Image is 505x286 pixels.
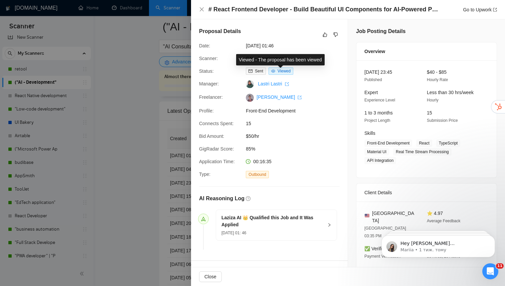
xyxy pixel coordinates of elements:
span: Less than 30 hrs/week [427,90,474,95]
span: eye [271,69,275,73]
span: ⭐ 4.97 [427,211,443,216]
span: Hourly [427,98,439,102]
span: Profile: [199,108,214,113]
span: Freelancer: [199,94,223,100]
span: Status: [199,68,214,74]
span: TypeScript [436,139,461,147]
span: [DATE] 01:46 [246,42,346,49]
span: [GEOGRAPHIC_DATA] 03:35 PM [364,226,406,238]
span: 11 [496,263,504,269]
span: Published [364,77,382,82]
button: like [321,31,329,39]
span: API Integration [364,157,396,164]
button: Close [199,7,204,12]
span: Application Time: [199,159,235,164]
div: Client Details [364,184,489,202]
h5: Job Posting Details [356,27,405,35]
span: dislike [333,32,338,37]
span: 1 to 3 months [364,110,393,115]
span: export [285,82,289,86]
span: Viewed [278,69,291,73]
span: 00:16:35 [253,159,272,164]
img: c1cmpkJ3aMBq6fsSO8KRFuiO8f1QdthtmLQgJu3oYGxxg0B2hg-DDZQ_TEAJQMcwX3 [246,94,254,102]
span: [GEOGRAPHIC_DATA] [372,210,416,224]
span: [DATE] 23:45 [364,69,392,75]
span: Submission Price [427,118,458,123]
span: Payment Verification [364,254,401,259]
span: [DATE] 01: 46 [221,231,246,235]
span: Material UI [364,148,389,156]
span: question-circle [246,196,250,201]
span: close [199,7,204,12]
button: dislike [332,31,340,39]
span: Bid Amount: [199,133,224,139]
span: $50/hr [246,132,346,140]
span: 15 [246,120,346,127]
span: Connects Spent: [199,121,234,126]
span: right [327,223,331,227]
a: Lastri Lastri export [258,81,289,86]
iframe: Intercom live chat [482,263,498,279]
span: $63.92/hr avg hourly rate paid [364,266,407,279]
span: Manager: [199,81,219,86]
span: send [201,217,206,221]
span: Scanner: [199,56,218,61]
span: Type: [199,172,210,177]
span: $40 - $85 [427,69,447,75]
span: 15 [427,110,432,115]
span: Outbound [246,171,269,178]
span: Expert [364,90,378,95]
span: mail [248,69,252,73]
iframe: Intercom notifications повідомлення [371,221,505,268]
span: Sent [255,69,263,73]
span: React [416,139,432,147]
a: [PERSON_NAME] export [257,94,302,100]
span: Front-End Development [246,107,346,114]
h5: Proposal Details [199,27,241,35]
span: Project Length [364,118,390,123]
span: Hourly Rate [427,77,448,82]
button: Close [199,271,222,282]
span: Close [204,273,216,280]
span: GigRadar Score: [199,146,234,152]
a: Go to Upworkexport [463,7,497,12]
span: export [298,95,302,99]
span: export [493,8,497,12]
span: Skills [364,130,375,136]
span: Average Feedback [427,219,461,223]
span: Experience Level [364,98,395,102]
span: Real Time Stream Processing [393,148,452,156]
span: ✅ Verified [364,246,387,251]
span: Front-End Development [364,139,412,147]
span: clock-circle [246,159,250,164]
span: Overview [364,48,385,55]
h5: AI Reasoning Log [199,195,244,203]
h5: Laziza AI 👑 Qualified this Job and It Was Applied [221,214,323,228]
img: 🇺🇸 [365,213,369,218]
div: Viewed - The proposal has been viewed [236,54,325,65]
span: Date: [199,43,210,48]
span: like [323,32,327,37]
h4: # React Frontend Developer - Build Beautiful UI Components for AI-Powered Platform [208,5,439,14]
span: 85% [246,145,346,153]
